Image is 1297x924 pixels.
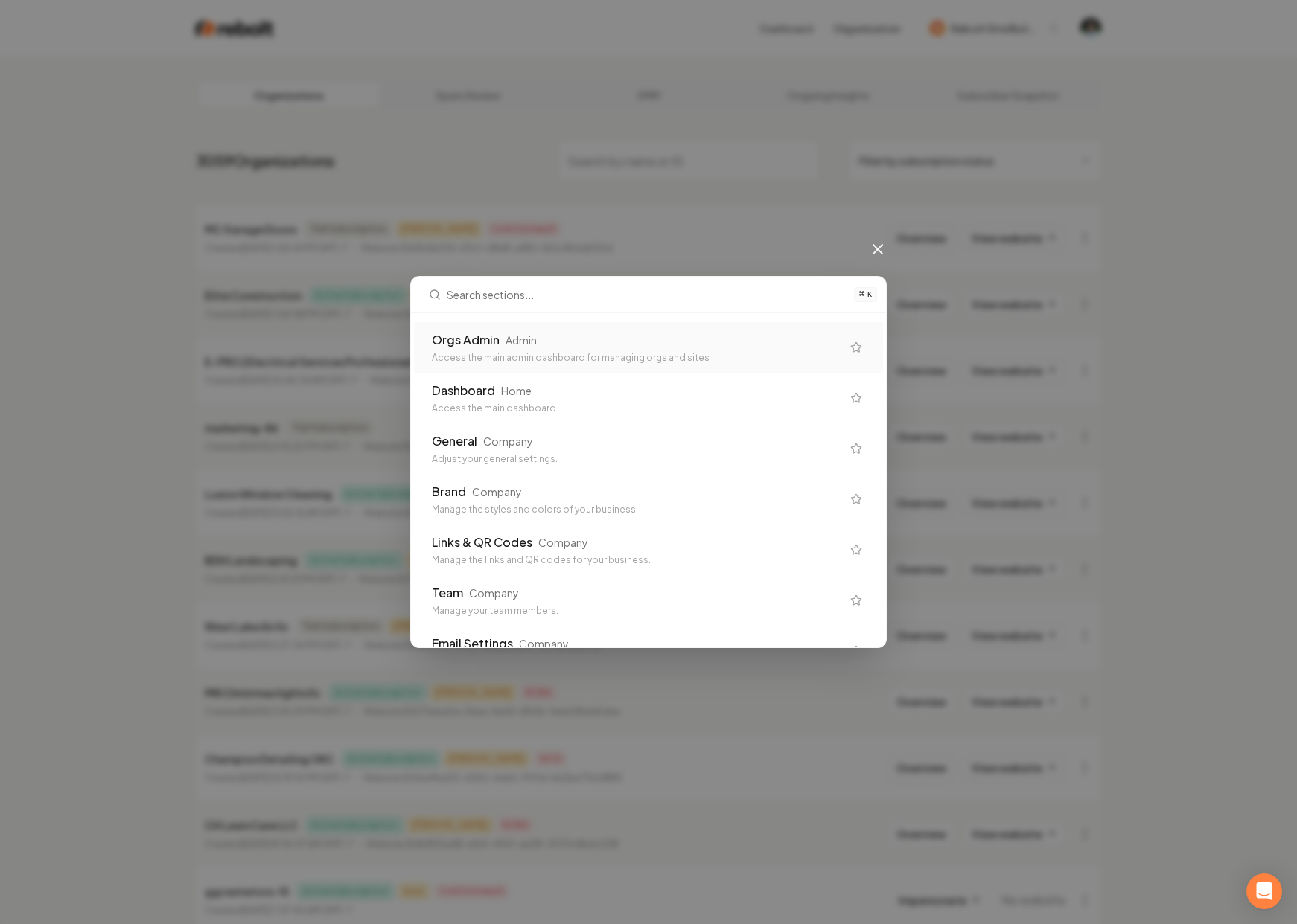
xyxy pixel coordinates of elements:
[432,352,841,364] div: Access the main admin dashboard for managing orgs and sites
[432,635,513,652] div: Email Settings
[432,382,495,400] div: Dashboard
[432,331,500,349] div: Orgs Admin
[432,453,841,465] div: Adjust your general settings.
[501,383,532,398] div: Home
[469,585,519,600] div: Company
[432,432,477,450] div: General
[432,402,841,414] div: Access the main dashboard
[506,333,537,347] div: Admin
[411,313,886,647] div: Search sections...
[432,533,532,551] div: Links & QR Codes
[432,605,841,617] div: Manage your team members.
[519,636,569,651] div: Company
[483,434,533,449] div: Company
[472,484,522,499] div: Company
[447,277,845,312] input: Search sections...
[432,554,841,566] div: Manage the links and QR codes for your business.
[432,584,463,602] div: Team
[538,535,588,550] div: Company
[432,504,841,516] div: Manage the styles and colors of your business.
[432,483,466,501] div: Brand
[1246,873,1282,909] div: Open Intercom Messenger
